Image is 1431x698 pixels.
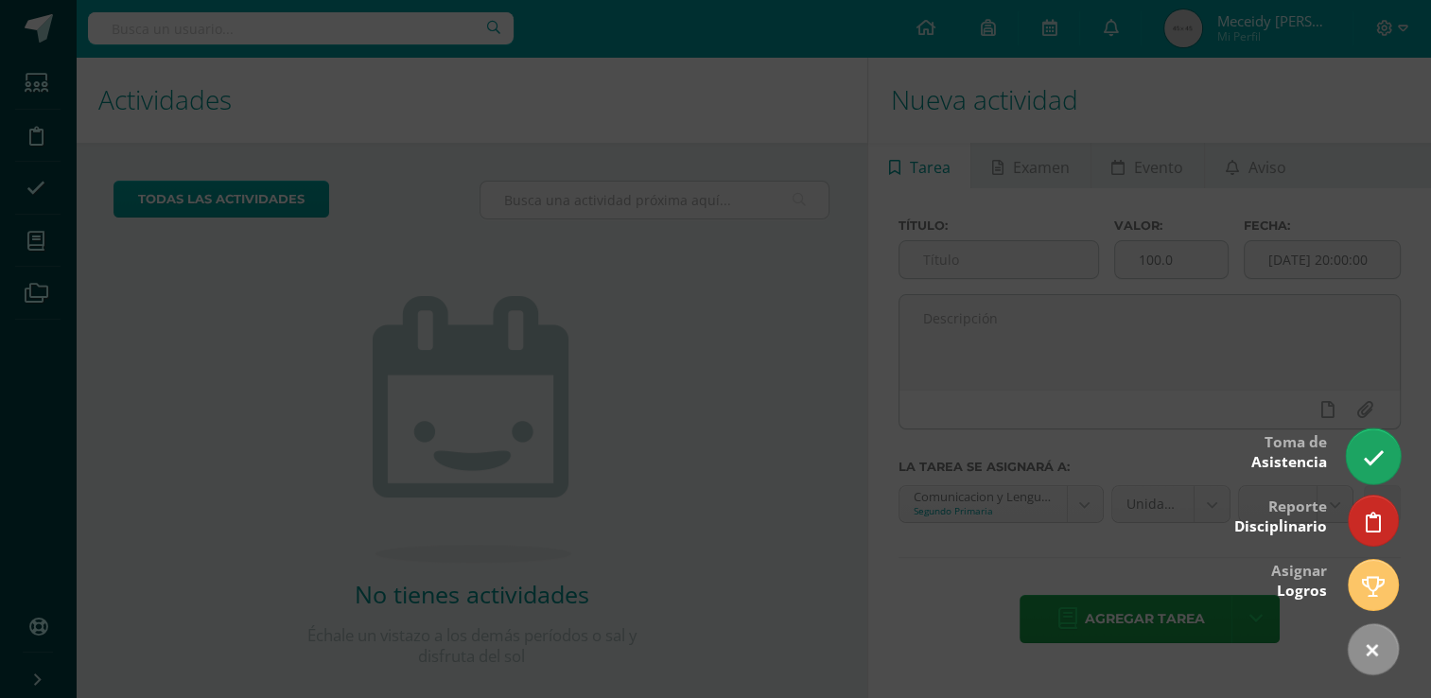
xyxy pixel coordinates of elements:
[1234,484,1327,546] div: Reporte
[1234,516,1327,536] span: Disciplinario
[1251,452,1327,472] span: Asistencia
[1271,549,1327,610] div: Asignar
[1277,581,1327,601] span: Logros
[1251,420,1327,481] div: Toma de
